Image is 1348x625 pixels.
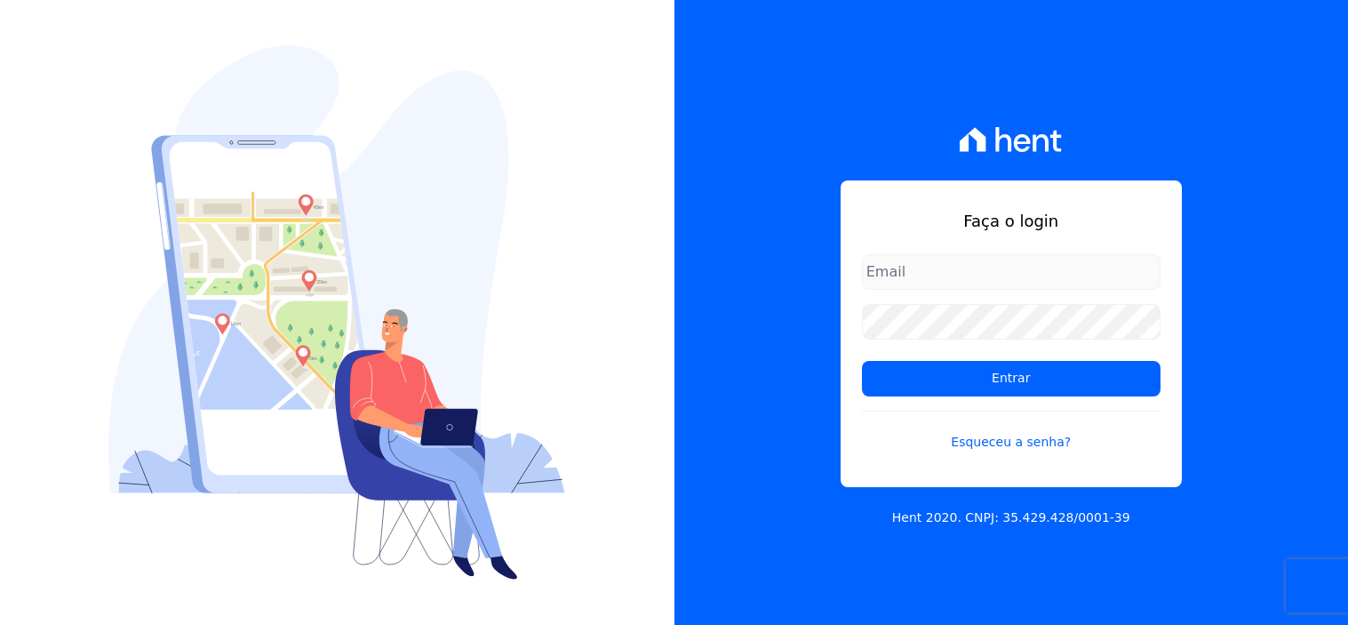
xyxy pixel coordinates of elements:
[862,411,1161,452] a: Esqueceu a senha?
[862,254,1161,290] input: Email
[862,209,1161,233] h1: Faça o login
[862,361,1161,397] input: Entrar
[892,509,1130,527] p: Hent 2020. CNPJ: 35.429.428/0001-39
[108,45,565,580] img: Login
